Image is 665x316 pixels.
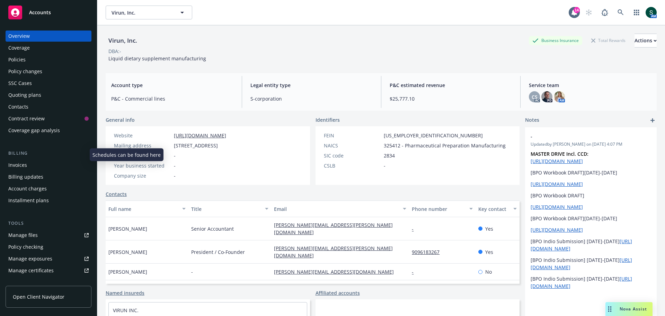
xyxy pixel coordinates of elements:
a: Contacts [6,101,91,112]
div: Manage claims [8,277,43,288]
div: Manage files [8,230,38,241]
div: Account charges [8,183,47,194]
a: [URL][DOMAIN_NAME] [531,204,583,210]
div: Policy checking [8,241,43,253]
button: Phone number [409,200,475,217]
a: [PERSON_NAME][EMAIL_ADDRESS][PERSON_NAME][DOMAIN_NAME] [274,222,393,236]
div: Contract review [8,113,45,124]
div: Policies [8,54,26,65]
a: Accounts [6,3,91,22]
button: Actions [635,34,657,48]
span: Identifiers [316,116,340,123]
a: Coverage [6,42,91,53]
a: VIRUN INC. [113,307,139,314]
div: Virun, Inc. [106,36,140,45]
img: photo [646,7,657,18]
a: Coverage gap analysis [6,125,91,136]
span: Account type [111,82,233,89]
p: [BPO Indio Submission] [DATE]-[DATE] [531,275,651,290]
img: photo [554,91,565,102]
a: Report a Bug [598,6,612,19]
a: SSC Cases [6,78,91,89]
span: $25,777.10 [390,95,512,102]
p: [BPO Indio Submission] [DATE]-[DATE] [531,256,651,271]
span: 325412 - Pharmaceutical Preparation Manufacturing [384,142,506,149]
span: No [485,268,492,275]
a: Manage files [6,230,91,241]
span: - [174,152,176,159]
div: Mailing address [114,142,171,149]
span: President / Co-Founder [191,248,245,256]
a: Named insureds [106,289,144,297]
span: Accounts [29,10,51,15]
button: Email [271,200,409,217]
div: FEIN [324,132,381,139]
div: -Updatedby [PERSON_NAME] on [DATE] 4:07 PMMASTER DRIVE Incl. CCD: [URL][DOMAIN_NAME][BPO Workbook... [525,127,657,295]
span: - [174,172,176,179]
a: [PERSON_NAME][EMAIL_ADDRESS][DOMAIN_NAME] [274,268,399,275]
span: Service team [529,82,651,89]
a: Manage certificates [6,265,91,276]
button: Key contact [476,200,520,217]
div: Website [114,132,171,139]
div: NAICS [324,142,381,149]
span: [STREET_ADDRESS] [174,142,218,149]
span: [PERSON_NAME] [108,225,147,232]
div: Total Rewards [588,36,629,45]
span: Legal entity type [250,82,373,89]
div: Key contact [478,205,509,213]
a: add [648,116,657,125]
a: [URL][DOMAIN_NAME] [531,158,583,164]
img: photo [541,91,552,102]
a: [PERSON_NAME][EMAIL_ADDRESS][PERSON_NAME][DOMAIN_NAME] [274,245,393,259]
div: Year business started [114,162,171,169]
div: Full name [108,205,178,213]
div: Title [191,205,261,213]
span: Updated by [PERSON_NAME] on [DATE] 4:07 PM [531,141,651,147]
span: [PERSON_NAME] [108,248,147,256]
div: SIC code [324,152,381,159]
div: Company size [114,172,171,179]
div: Installment plans [8,195,49,206]
a: Affiliated accounts [316,289,360,297]
div: DBA: - [108,48,121,55]
span: [US_EMPLOYER_IDENTIFICATION_NUMBER] [384,132,483,139]
span: - [531,133,633,140]
span: - [191,268,193,275]
a: Installment plans [6,195,91,206]
a: Invoices [6,160,91,171]
button: Nova Assist [605,302,653,316]
a: Policy changes [6,66,91,77]
div: Manage certificates [8,265,54,276]
a: Search [614,6,628,19]
a: Account charges [6,183,91,194]
div: 14 [574,7,580,13]
button: Virun, Inc. [106,6,192,19]
a: Billing updates [6,171,91,182]
div: Contacts [8,101,28,112]
div: Tools [6,220,91,227]
button: Title [188,200,271,217]
span: P&C estimated revenue [390,82,512,89]
a: Policy checking [6,241,91,253]
div: CSLB [324,162,381,169]
a: Overview [6,31,91,42]
span: - [174,162,176,169]
strong: MASTER DRIVE Incl. CCD: [531,151,588,157]
span: Yes [485,225,493,232]
p: [BPO Workbook DRAFT][DATE]-[DATE] [531,169,651,176]
div: Overview [8,31,30,42]
span: CS [532,93,538,101]
span: S-corporation [250,95,373,102]
div: Business Insurance [529,36,582,45]
span: - [384,162,385,169]
div: Billing updates [8,171,43,182]
p: [BPO Workbook DRAFT][DATE]-[DATE] [531,215,651,222]
div: Coverage [8,42,30,53]
p: [BPO Indio Submission] [DATE]-[DATE] [531,238,651,252]
span: Yes [485,248,493,256]
a: [URL][DOMAIN_NAME] [531,227,583,233]
a: Manage claims [6,277,91,288]
span: General info [106,116,135,123]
